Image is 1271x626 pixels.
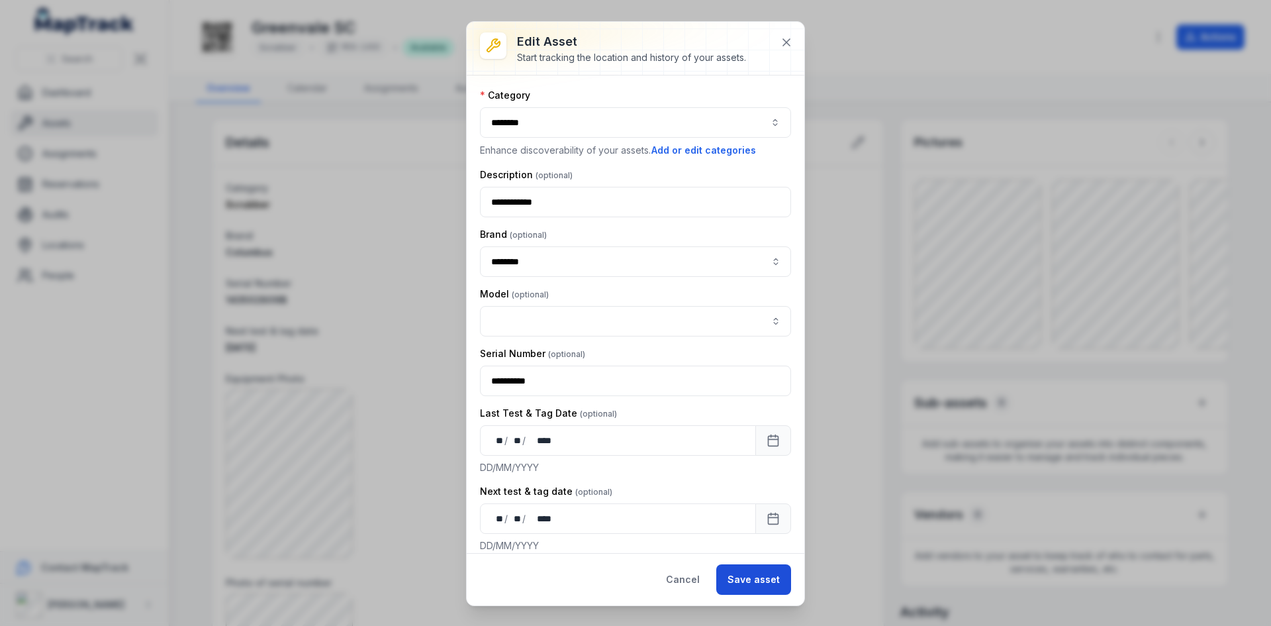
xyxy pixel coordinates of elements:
[480,485,612,498] label: Next test & tag date
[504,434,509,447] div: /
[509,512,522,525] div: month,
[480,461,791,474] p: DD/MM/YYYY
[655,564,711,595] button: Cancel
[491,512,504,525] div: day,
[480,168,573,182] label: Description
[517,51,746,64] div: Start tracking the location and history of your assets.
[527,512,552,525] div: year,
[522,434,527,447] div: /
[480,347,585,360] label: Serial Number
[480,143,791,158] p: Enhance discoverability of your assets.
[480,306,791,337] input: asset-edit:cf[ae11ba15-1579-4ecc-996c-910ebae4e155]-label
[504,512,509,525] div: /
[755,503,791,534] button: Calendar
[522,512,527,525] div: /
[509,434,522,447] div: month,
[755,425,791,456] button: Calendar
[517,32,746,51] h3: Edit asset
[480,89,530,102] label: Category
[480,246,791,277] input: asset-edit:cf[95398f92-8612-421e-aded-2a99c5a8da30]-label
[480,407,617,420] label: Last Test & Tag Date
[651,143,757,158] button: Add or edit categories
[480,228,547,241] label: Brand
[491,434,504,447] div: day,
[527,434,552,447] div: year,
[480,287,549,301] label: Model
[480,539,791,552] p: DD/MM/YYYY
[716,564,791,595] button: Save asset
